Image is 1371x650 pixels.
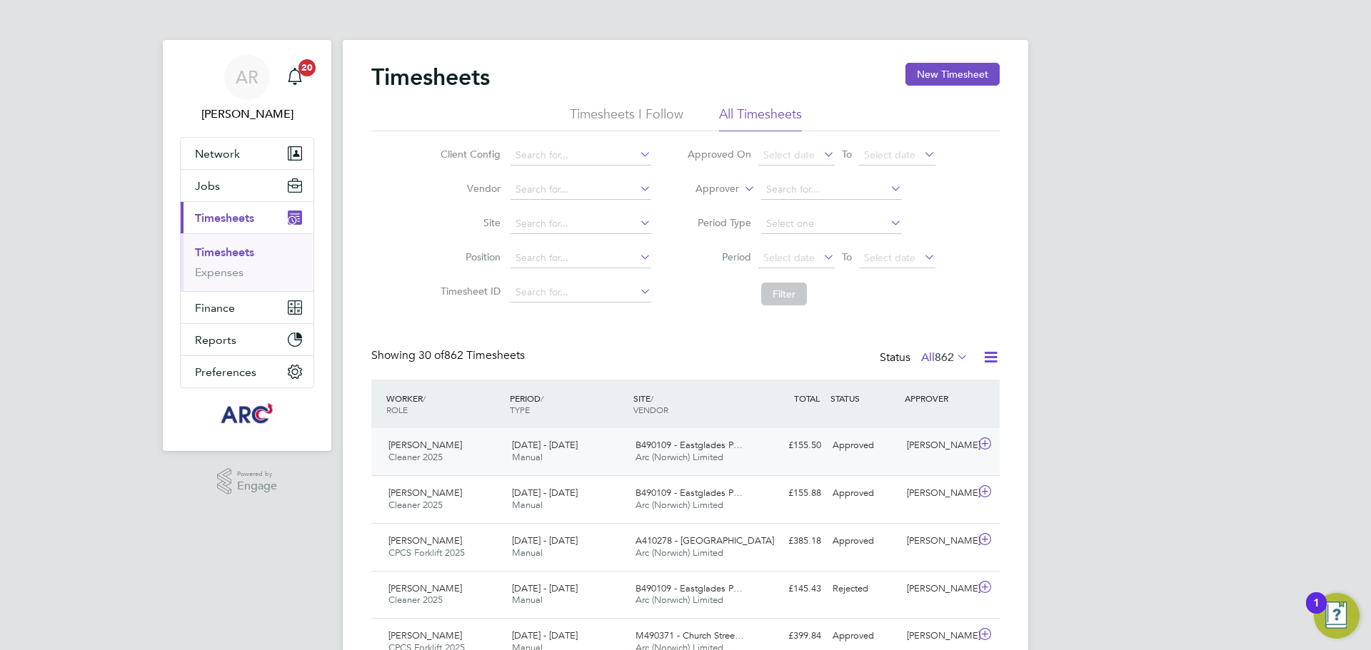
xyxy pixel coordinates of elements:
[418,348,525,362] span: 862 Timesheets
[163,40,331,451] nav: Main navigation
[436,250,501,263] label: Position
[388,582,462,594] span: [PERSON_NAME]
[181,202,313,233] button: Timesheets
[237,480,277,492] span: Engage
[753,577,827,601] div: £145.43
[636,594,723,606] span: Arc (Norwich) Limited
[761,283,807,305] button: Filter
[512,499,543,511] span: Manual
[719,106,802,131] li: All Timesheets
[181,324,313,355] button: Reports
[753,529,827,553] div: £385.18
[511,214,651,234] input: Search for...
[181,356,313,387] button: Preferences
[512,547,543,559] span: Manual
[195,179,220,193] span: Jobs
[436,148,501,161] label: Client Config
[838,248,856,266] span: To
[761,214,902,234] input: Select one
[180,402,314,425] a: Go to home page
[371,348,528,363] div: Showing
[636,439,743,451] span: B490109 - Eastglades P…
[636,487,743,499] span: B490109 - Eastglades P…
[687,250,751,263] label: Period
[636,629,744,641] span: M490371 - Church Stree…
[570,106,683,131] li: Timesheets I Follow
[636,582,743,594] span: B490109 - Eastglades P…
[388,547,465,559] span: CPCS Forklift 2025
[901,624,975,648] div: [PERSON_NAME]
[1313,603,1320,621] div: 1
[511,283,651,303] input: Search for...
[838,145,856,163] span: To
[512,451,543,463] span: Manual
[763,251,815,264] span: Select date
[761,180,902,200] input: Search for...
[827,577,901,601] div: Rejected
[1314,593,1360,639] button: Open Resource Center, 1 new notification
[794,392,820,404] span: TOTAL
[180,106,314,123] span: Abbie Ross
[195,147,240,161] span: Network
[675,182,739,196] label: Approver
[195,265,243,279] a: Expenses
[827,385,901,411] div: STATUS
[195,365,256,379] span: Preferences
[763,148,815,161] span: Select date
[636,499,723,511] span: Arc (Norwich) Limited
[511,146,651,166] input: Search for...
[181,138,313,169] button: Network
[195,245,254,259] a: Timesheets
[512,439,578,451] span: [DATE] - [DATE]
[511,180,651,200] input: Search for...
[388,499,443,511] span: Cleaner 2025
[510,404,530,415] span: TYPE
[436,285,501,298] label: Timesheet ID
[636,451,723,463] span: Arc (Norwich) Limited
[298,59,316,76] span: 20
[371,63,490,91] h2: Timesheets
[753,434,827,457] div: £155.50
[636,547,723,559] span: Arc (Norwich) Limited
[864,148,915,161] span: Select date
[219,402,276,425] img: arcgroup-logo-retina.png
[237,468,277,480] span: Powered by
[236,68,258,86] span: AR
[386,404,408,415] span: ROLE
[827,624,901,648] div: Approved
[901,482,975,505] div: [PERSON_NAME]
[827,434,901,457] div: Approved
[195,211,254,225] span: Timesheets
[901,434,975,457] div: [PERSON_NAME]
[388,534,462,547] span: [PERSON_NAME]
[512,582,578,594] span: [DATE] - [DATE]
[195,333,236,347] span: Reports
[512,629,578,641] span: [DATE] - [DATE]
[753,482,827,505] div: £155.88
[901,577,975,601] div: [PERSON_NAME]
[180,54,314,123] a: AR[PERSON_NAME]
[383,385,506,422] div: WORKER
[388,487,462,499] span: [PERSON_NAME]
[905,63,1000,86] button: New Timesheet
[921,350,968,365] label: All
[436,216,501,229] label: Site
[636,534,774,547] span: A410278 - [GEOGRAPHIC_DATA]
[181,292,313,323] button: Finance
[753,624,827,648] div: £399.84
[388,439,462,451] span: [PERSON_NAME]
[512,487,578,499] span: [DATE] - [DATE]
[901,385,975,411] div: APPROVER
[388,451,443,463] span: Cleaner 2025
[436,182,501,195] label: Vendor
[935,350,954,365] span: 862
[423,392,426,404] span: /
[827,482,901,505] div: Approved
[506,385,630,422] div: PERIOD
[541,392,543,404] span: /
[880,348,971,368] div: Status
[511,248,651,268] input: Search for...
[651,392,653,404] span: /
[195,301,235,315] span: Finance
[388,594,443,606] span: Cleaner 2025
